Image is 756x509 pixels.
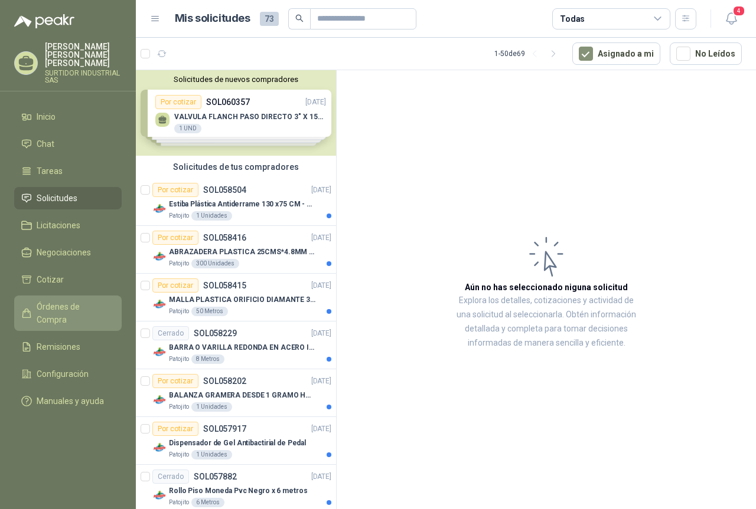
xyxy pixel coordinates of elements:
a: Por cotizarSOL057917[DATE] Company LogoDispensador de Gel Antibactirial de PedalPatojito1 Unidades [136,417,336,465]
a: Configuración [14,363,122,385]
img: Company Logo [152,345,167,359]
button: Solicitudes de nuevos compradores [141,75,331,84]
span: Chat [37,137,54,150]
p: Rollo Piso Moneda Pvc Negro x 6 metros [169,485,307,497]
h3: Aún no has seleccionado niguna solicitud [465,281,628,294]
div: 1 Unidades [191,211,232,221]
a: Tareas [14,160,122,182]
span: 4 [732,5,745,17]
p: Patojito [169,450,189,459]
p: SOL058416 [203,234,246,242]
div: Solicitudes de nuevos compradoresPor cotizarSOL060357[DATE] VALVULA FLANCH PASO DIRECTO 3" X 150 ... [136,70,336,156]
div: Cerrado [152,469,189,484]
div: 1 - 50 de 69 [494,44,563,63]
a: Manuales y ayuda [14,390,122,412]
img: Company Logo [152,393,167,407]
span: Inicio [37,110,56,123]
p: [DATE] [311,376,331,387]
div: 1 Unidades [191,450,232,459]
span: Órdenes de Compra [37,300,110,326]
p: SOL058415 [203,281,246,290]
p: Patojito [169,307,189,316]
p: SOL057917 [203,425,246,433]
a: Licitaciones [14,214,122,237]
p: BALANZA GRAMERA DESDE 1 GRAMO HASTA 5 GRAMOS [169,390,316,401]
span: Tareas [37,165,63,178]
span: Licitaciones [37,219,80,232]
a: Inicio [14,106,122,128]
span: search [295,14,304,22]
a: Solicitudes [14,187,122,209]
p: Patojito [169,498,189,507]
img: Company Logo [152,202,167,216]
p: SURTIDOR INDUSTRIAL SAS [45,70,122,84]
div: 50 Metros [191,307,228,316]
p: Explora los detalles, cotizaciones y actividad de una solicitud al seleccionarla. Obtén informaci... [455,294,638,350]
span: Negociaciones [37,246,91,259]
p: [DATE] [311,471,331,482]
button: 4 [721,8,742,29]
a: Chat [14,133,122,155]
p: MALLA PLASTICA ORIFICIO DIAMANTE 3MM [169,294,316,306]
button: No Leídos [670,42,742,65]
p: Dispensador de Gel Antibactirial de Pedal [169,438,306,449]
div: Solicitudes de tus compradores [136,156,336,178]
p: SOL058202 [203,377,246,385]
a: CerradoSOL058229[DATE] Company LogoBARRA O VARILLA REDONDA EN ACERO INOXIDABLE DE 2" O 50 MMPatoj... [136,321,336,369]
a: Por cotizarSOL058202[DATE] Company LogoBALANZA GRAMERA DESDE 1 GRAMO HASTA 5 GRAMOSPatojito1 Unid... [136,369,336,417]
a: Por cotizarSOL058504[DATE] Company LogoEstiba Plástica Antiderrame 130 x75 CM - Capacidad 180-200... [136,178,336,226]
div: 300 Unidades [191,259,239,268]
a: Remisiones [14,336,122,358]
div: 1 Unidades [191,402,232,412]
span: Remisiones [37,340,80,353]
p: Patojito [169,259,189,268]
img: Company Logo [152,441,167,455]
p: SOL057882 [194,472,237,481]
p: [DATE] [311,423,331,435]
p: Patojito [169,354,189,364]
div: Por cotizar [152,422,198,436]
p: [DATE] [311,280,331,291]
p: ABRAZADERA PLASTICA 25CMS*4.8MM NEGRA [169,247,316,258]
span: Cotizar [37,273,64,286]
h1: Mis solicitudes [175,10,250,27]
div: Por cotizar [152,231,198,245]
div: Cerrado [152,326,189,340]
button: Asignado a mi [572,42,660,65]
p: Patojito [169,211,189,221]
img: Company Logo [152,249,167,264]
img: Company Logo [152,488,167,503]
a: Por cotizarSOL058416[DATE] Company LogoABRAZADERA PLASTICA 25CMS*4.8MM NEGRAPatojito300 Unidades [136,226,336,274]
img: Company Logo [152,297,167,311]
div: Por cotizar [152,183,198,197]
span: Solicitudes [37,192,77,205]
a: Cotizar [14,268,122,291]
p: Estiba Plástica Antiderrame 130 x75 CM - Capacidad 180-200 Litros [169,199,316,210]
p: BARRA O VARILLA REDONDA EN ACERO INOXIDABLE DE 2" O 50 MM [169,342,316,353]
p: SOL058229 [194,329,237,337]
div: 8 Metros [191,354,224,364]
p: [DATE] [311,185,331,196]
div: Por cotizar [152,374,198,388]
span: Manuales y ayuda [37,395,104,408]
p: [PERSON_NAME] [PERSON_NAME] [PERSON_NAME] [45,42,122,67]
p: Patojito [169,402,189,412]
span: 73 [260,12,279,26]
div: Todas [560,12,585,25]
a: Órdenes de Compra [14,295,122,331]
a: Negociaciones [14,241,122,264]
p: SOL058504 [203,186,246,194]
img: Logo peakr [14,14,74,28]
a: Por cotizarSOL058415[DATE] Company LogoMALLA PLASTICA ORIFICIO DIAMANTE 3MMPatojito50 Metros [136,274,336,321]
div: 6 Metros [191,498,224,507]
p: [DATE] [311,232,331,244]
div: Por cotizar [152,278,198,293]
p: [DATE] [311,328,331,339]
span: Configuración [37,367,89,380]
